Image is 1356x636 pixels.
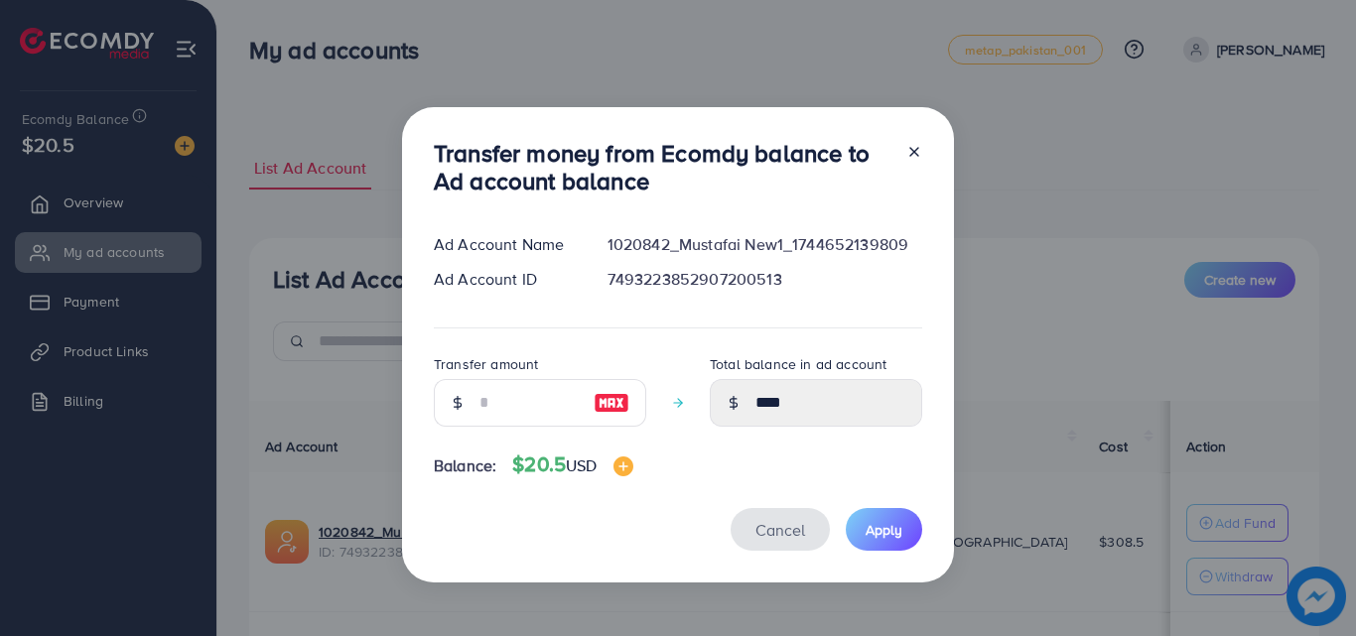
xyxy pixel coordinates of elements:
div: 1020842_Mustafai New1_1744652139809 [592,233,938,256]
img: image [594,391,629,415]
span: Apply [866,520,902,540]
div: 7493223852907200513 [592,268,938,291]
span: Balance: [434,454,496,477]
h4: $20.5 [512,452,632,477]
div: Ad Account Name [418,233,592,256]
span: USD [566,454,597,476]
button: Apply [846,508,922,551]
h3: Transfer money from Ecomdy balance to Ad account balance [434,139,890,196]
label: Total balance in ad account [710,354,886,374]
button: Cancel [731,508,830,551]
div: Ad Account ID [418,268,592,291]
span: Cancel [755,519,805,541]
label: Transfer amount [434,354,538,374]
img: image [613,456,633,476]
